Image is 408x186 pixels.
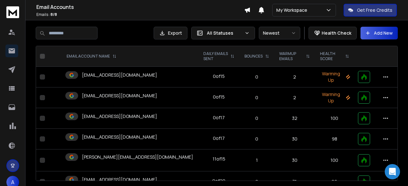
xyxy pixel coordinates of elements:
[243,178,270,185] p: 0
[319,71,350,83] p: Warming Up
[274,87,315,108] td: 2
[212,178,225,184] div: 0 of 20
[82,134,157,140] p: [EMAIL_ADDRESS][DOMAIN_NAME]
[213,73,225,79] div: 0 of 15
[82,113,157,120] p: [EMAIL_ADDRESS][DOMAIN_NAME]
[274,67,315,87] td: 2
[82,93,157,99] p: [EMAIL_ADDRESS][DOMAIN_NAME]
[154,27,187,39] button: Export
[213,94,225,100] div: 0 of 15
[213,114,225,121] div: 0 of 17
[274,108,315,129] td: 32
[322,30,351,36] p: Health Check
[203,51,228,61] p: DAILY EMAILS SENT
[243,74,270,80] p: 0
[6,6,19,18] img: logo
[207,30,242,36] p: All Statuses
[82,154,193,160] p: [PERSON_NAME][EMAIL_ADDRESS][DOMAIN_NAME]
[315,149,354,171] td: 100
[276,7,310,13] p: My Workspace
[82,72,157,78] p: [EMAIL_ADDRESS][DOMAIN_NAME]
[82,176,157,183] p: [EMAIL_ADDRESS][DOMAIN_NAME]
[274,129,315,149] td: 30
[315,129,354,149] td: 98
[309,27,357,39] button: Health Check
[320,51,343,61] p: HEALTH SCORE
[243,136,270,142] p: 0
[36,3,244,11] h1: Email Accounts
[274,149,315,171] td: 30
[357,7,392,13] p: Get Free Credits
[213,156,225,162] div: 11 of 15
[344,4,397,17] button: Get Free Credits
[385,164,400,179] div: Open Intercom Messenger
[213,135,225,141] div: 0 of 17
[361,27,398,39] button: Add New
[279,51,303,61] p: WARMUP EMAILS
[259,27,300,39] button: Newest
[243,115,270,121] p: 0
[244,54,263,59] p: BOUNCES
[319,91,350,104] p: Warming Up
[243,157,270,163] p: 1
[67,54,116,59] div: EMAIL ACCOUNT NAME
[50,12,57,17] span: 8 / 8
[243,94,270,101] p: 0
[315,108,354,129] td: 100
[36,12,244,17] p: Emails :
